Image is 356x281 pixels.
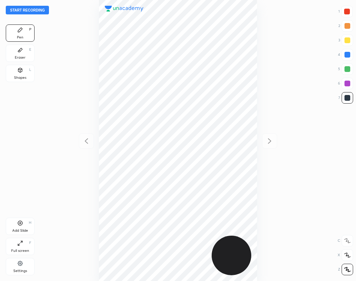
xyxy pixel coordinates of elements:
div: X [338,249,353,261]
div: 1 [338,6,353,17]
div: C [338,235,353,246]
div: 7 [338,92,353,104]
div: Settings [13,269,27,273]
div: 4 [338,49,353,60]
div: Pen [17,36,23,39]
div: Shapes [14,76,26,80]
div: F [29,241,31,245]
img: logo.38c385cc.svg [105,6,144,12]
div: H [29,221,31,225]
div: Eraser [15,56,26,59]
div: 6 [338,78,353,89]
button: Start recording [6,6,49,14]
div: 5 [338,63,353,75]
div: Add Slide [12,229,28,232]
div: 2 [338,20,353,32]
div: E [29,48,31,51]
div: L [29,68,31,72]
div: P [29,28,31,31]
div: 3 [338,35,353,46]
div: Z [338,264,353,275]
div: Full screen [11,249,29,253]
